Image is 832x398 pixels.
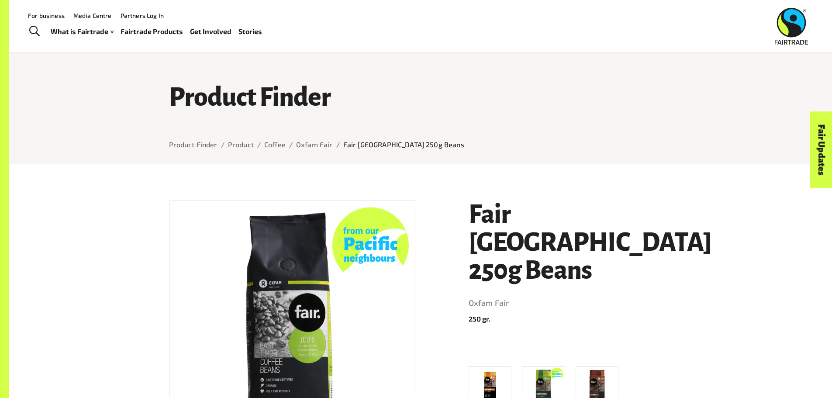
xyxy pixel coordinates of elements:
[169,139,672,150] nav: breadcrumb
[190,25,231,38] a: Get Involved
[296,140,333,149] a: Oxfam Fair
[51,25,114,38] a: What is Fairtrade
[73,12,112,19] a: Media Centre
[121,25,183,38] a: Fairtrade Products
[228,140,254,149] a: Product
[24,21,45,42] a: Toggle Search
[343,139,464,150] p: Fair [GEOGRAPHIC_DATA] 250g Beans
[775,8,808,45] img: Fairtrade Australia New Zealand logo
[469,201,672,284] h1: Fair [GEOGRAPHIC_DATA] 250g Beans
[221,139,224,150] li: /
[238,25,262,38] a: Stories
[289,139,293,150] li: /
[28,12,65,19] a: For business
[169,140,217,149] a: Product Finder
[257,139,261,150] li: /
[469,314,672,324] p: 250 gr.
[121,12,164,19] a: Partners Log In
[336,139,340,150] li: /
[469,296,672,310] a: Oxfam Fair
[264,140,286,149] a: Coffee
[169,83,672,111] h1: Product Finder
